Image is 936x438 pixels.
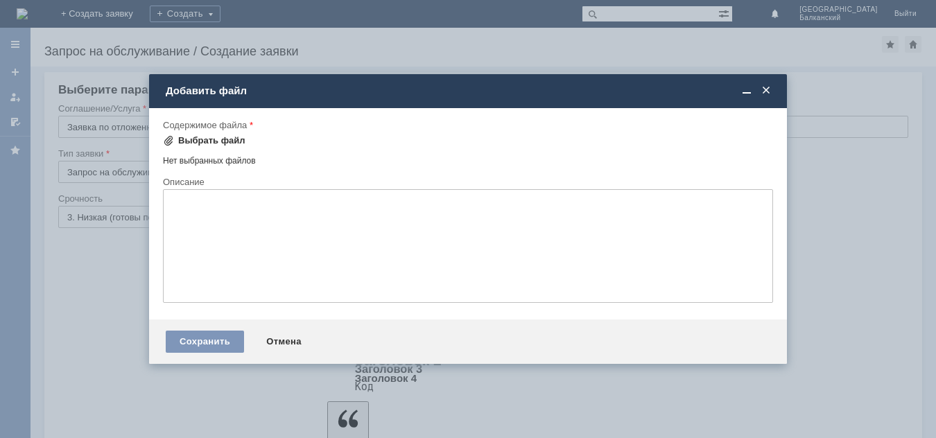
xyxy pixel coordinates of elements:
[163,150,773,166] div: Нет выбранных файлов
[166,85,773,97] div: Добавить файл
[163,177,770,186] div: Описание
[163,121,770,130] div: Содержимое файла
[740,85,754,97] span: Свернуть (Ctrl + M)
[178,135,245,146] div: Выбрать файл
[6,6,202,28] div: Добрый день! Прошу удалить отложенный чек от [DATE]
[759,85,773,97] span: Закрыть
